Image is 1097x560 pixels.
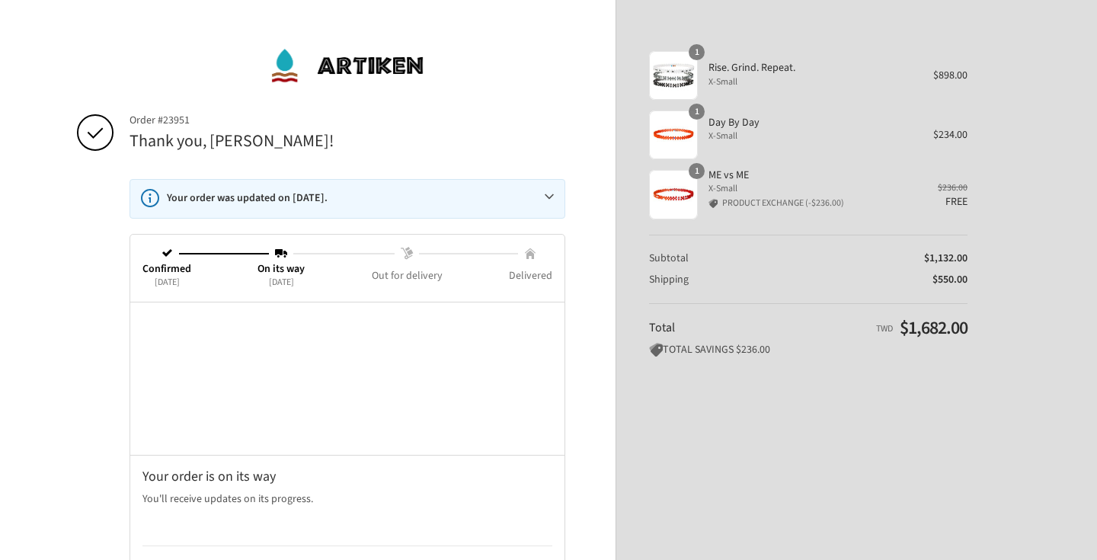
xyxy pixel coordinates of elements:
span: $550.00 [932,272,967,287]
span: Free [945,194,967,210]
th: Subtotal [649,251,817,265]
img: ME vs ME - X-Small [649,170,698,219]
span: Confirmed [142,262,191,276]
img: Rise. Grind. Repeat. - X-Small [649,51,698,100]
button: View more [533,180,566,213]
span: Delivered [509,269,552,283]
img: ArtiKen [270,43,426,88]
span: Out for delivery [372,269,443,283]
span: 1 [689,104,705,120]
span: TOTAL SAVINGS [649,342,734,357]
p: You'll receive updates on its progress. [142,491,552,507]
span: TWD [876,322,893,335]
span: Total [649,319,675,336]
span: Rise. Grind. Repeat. [708,61,912,75]
span: [DATE] [269,276,294,290]
span: X-Small [708,130,912,143]
h3: Your order was updated on [DATE]. [167,191,533,205]
h2: Thank you, [PERSON_NAME]! [130,130,565,152]
div: Google map displaying pin point of shipping address: Taipei City [130,302,564,455]
span: X-Small [708,182,912,196]
span: Day By Day [708,116,912,130]
span: Order #23951 [130,114,565,127]
span: On its way [257,262,305,276]
span: 1 [689,163,705,179]
del: $236.00 [938,181,967,194]
span: $898.00 [933,68,967,83]
span: ME vs ME [708,168,912,182]
h2: Your order is on its way [142,468,552,485]
span: $1,682.00 [900,315,967,341]
span: $234.00 [933,127,967,142]
img: Day By Day - X-Small [649,110,698,159]
iframe: Google map displaying pin point of shipping address: Taipei City [130,302,565,455]
span: 1 [689,44,705,60]
span: PRODUCT EXCHANGE (-$236.00) [722,197,844,210]
span: $1,132.00 [924,251,967,266]
span: Shipping [649,272,689,287]
span: [DATE] [155,276,180,290]
span: X-Small [708,75,912,89]
span: $236.00 [736,342,770,357]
